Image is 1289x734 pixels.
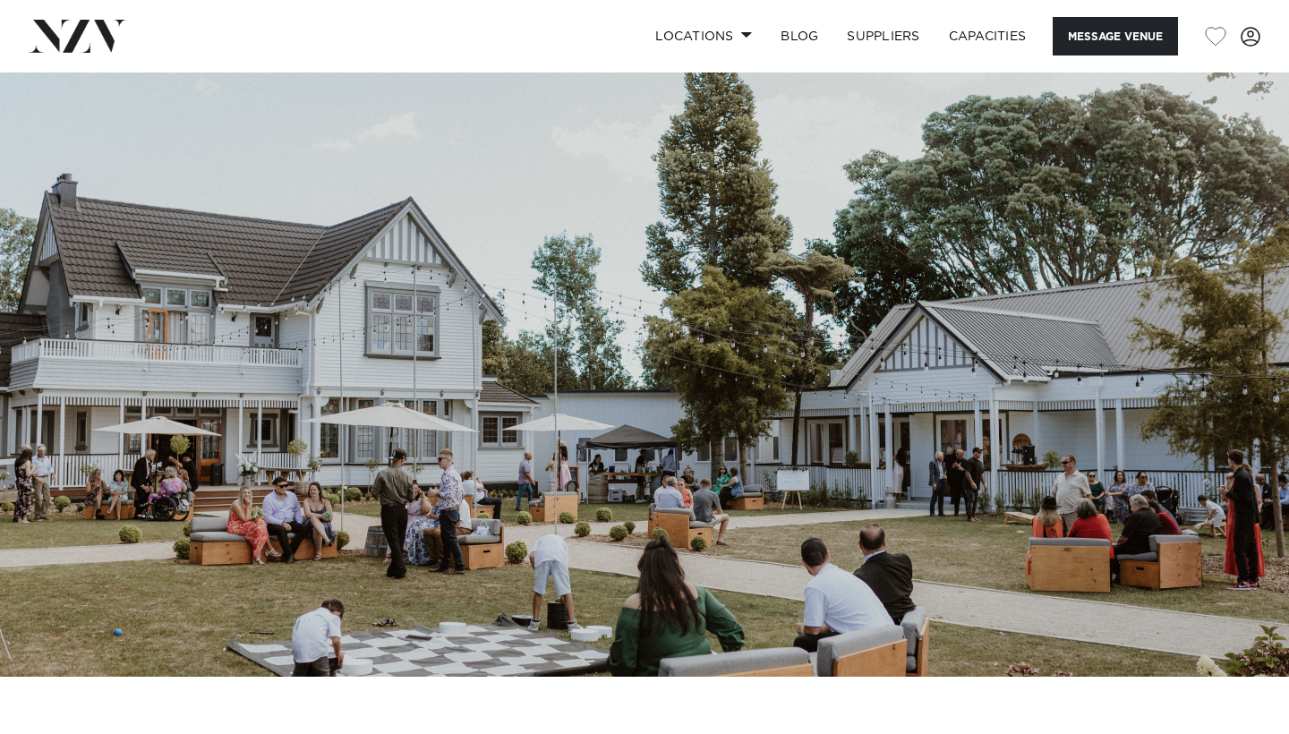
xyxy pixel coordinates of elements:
a: Capacities [935,17,1041,55]
button: Message Venue [1053,17,1178,55]
a: SUPPLIERS [832,17,934,55]
a: BLOG [766,17,832,55]
img: nzv-logo.png [29,20,126,52]
a: Locations [641,17,766,55]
